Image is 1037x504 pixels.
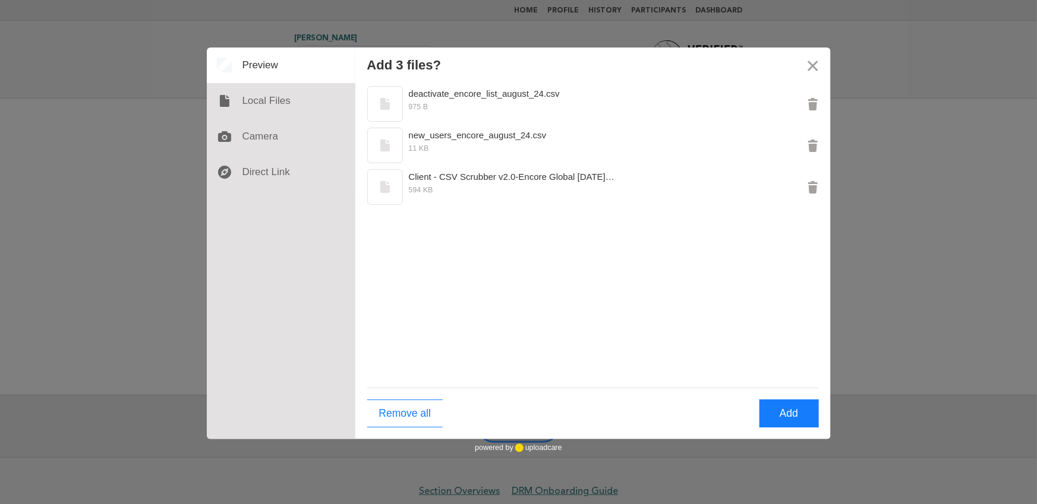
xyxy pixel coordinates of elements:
[795,128,831,163] button: Remove new_users_encore_august_24.csv
[367,184,783,196] div: 594 KB
[367,101,783,113] div: 975 B
[367,58,442,72] div: Add 3 files?
[367,169,795,205] div: Preview Client - CSV Scrubber v2.0-Encore Global 8.4.2025.xlsx
[367,86,795,122] div: Preview deactivate_encore_list_august_24.csv
[475,439,562,457] div: powered by
[207,47,355,83] div: Preview
[367,142,783,154] div: 11 KB
[207,154,355,190] div: Direct Link
[409,86,617,101] div: deactivate_encore_list_august_24.csv
[795,86,831,122] button: Remove deactivate_encore_list_august_24.csv
[367,128,795,163] div: Preview new_users_encore_august_24.csv
[795,47,831,83] button: Close
[207,119,355,154] div: Camera
[367,400,443,427] button: Remove all
[207,83,355,119] div: Local Files
[409,169,617,184] div: Client - CSV Scrubber v2.0-Encore Global [DATE].xlsx
[759,400,819,427] button: Add
[513,443,562,452] a: uploadcare
[795,169,831,205] button: Remove Client - CSV Scrubber v2.0-Encore Global 8.4.2025.xlsx
[409,128,617,142] div: new_users_encore_august_24.csv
